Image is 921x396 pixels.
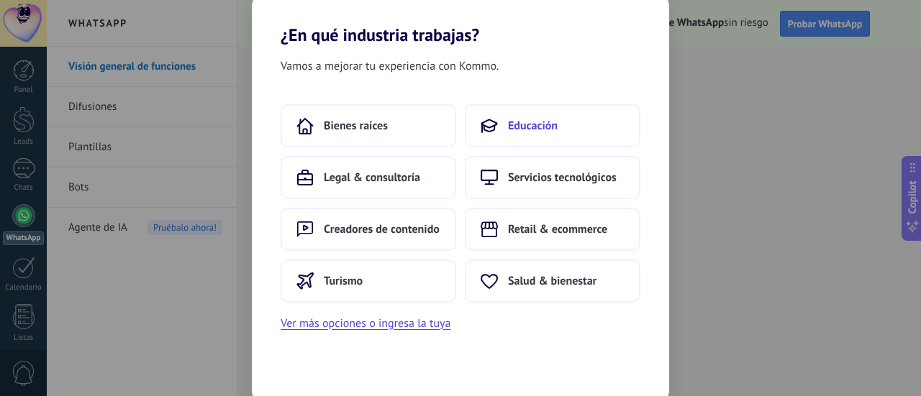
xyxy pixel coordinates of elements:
[324,222,440,236] span: Creadores de contenido
[465,259,640,303] button: Salud & bienestar
[281,314,450,333] button: Ver más opciones o ingresa la tuya
[508,274,596,288] span: Salud & bienestar
[281,156,456,199] button: Legal & consultoría
[508,170,617,185] span: Servicios tecnológicos
[465,104,640,147] button: Educación
[508,119,558,133] span: Educación
[324,274,363,288] span: Turismo
[281,57,499,75] span: Vamos a mejorar tu experiencia con Kommo.
[465,156,640,199] button: Servicios tecnológicos
[324,170,420,185] span: Legal & consultoría
[281,208,456,251] button: Creadores de contenido
[281,259,456,303] button: Turismo
[508,222,607,236] span: Retail & ecommerce
[324,119,388,133] span: Bienes raíces
[281,104,456,147] button: Bienes raíces
[465,208,640,251] button: Retail & ecommerce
